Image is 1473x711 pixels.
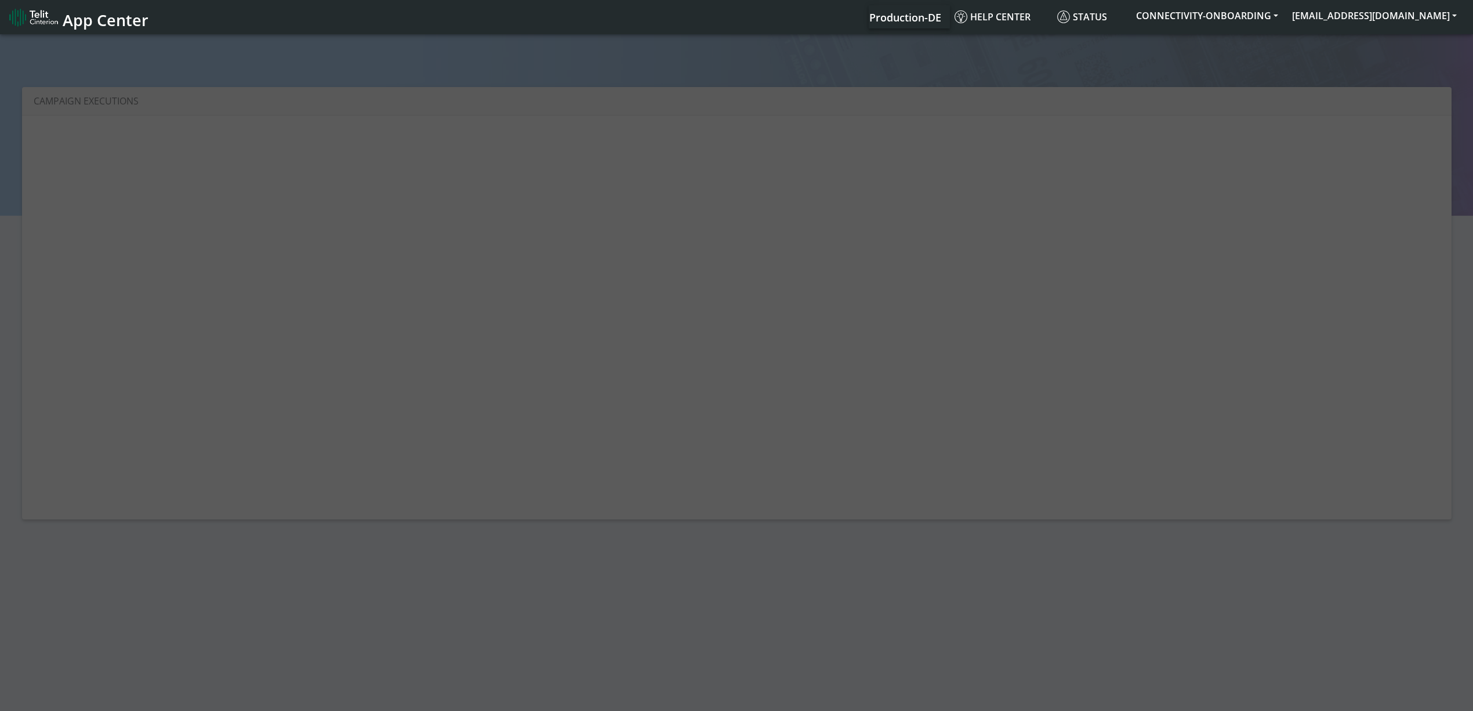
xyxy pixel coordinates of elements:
span: Help center [955,10,1031,23]
a: App Center [9,5,147,30]
span: Status [1057,10,1107,23]
img: status.svg [1057,10,1070,23]
img: logo-telit-cinterion-gw-new.png [9,8,58,27]
a: Your current platform instance [869,5,941,28]
span: App Center [63,9,148,31]
button: [EMAIL_ADDRESS][DOMAIN_NAME] [1285,5,1464,26]
span: Production-DE [869,10,941,24]
a: Help center [950,5,1053,28]
img: knowledge.svg [955,10,967,23]
a: Status [1053,5,1129,28]
button: CONNECTIVITY-ONBOARDING [1129,5,1285,26]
